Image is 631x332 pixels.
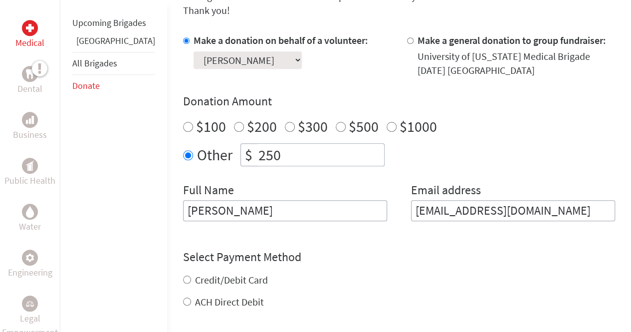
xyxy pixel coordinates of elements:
[26,24,34,32] img: Medical
[8,266,52,280] p: Engineering
[8,250,52,280] a: EngineeringEngineering
[22,296,38,312] div: Legal Empowerment
[195,296,264,308] label: ACH Direct Debit
[256,144,384,166] input: Enter Amount
[72,17,146,28] a: Upcoming Brigades
[72,34,155,52] li: Ghana
[17,82,42,96] p: Dental
[26,69,34,78] img: Dental
[196,117,226,136] label: $100
[26,116,34,124] img: Business
[13,128,47,142] p: Business
[195,274,268,286] label: Credit/Debit Card
[19,220,41,234] p: Water
[76,35,155,46] a: [GEOGRAPHIC_DATA]
[26,206,34,217] img: Water
[183,182,234,200] label: Full Name
[72,80,100,91] a: Donate
[22,66,38,82] div: Dental
[22,20,38,36] div: Medical
[19,204,41,234] a: WaterWater
[22,112,38,128] div: Business
[26,301,34,307] img: Legal Empowerment
[183,249,615,265] h4: Select Payment Method
[13,112,47,142] a: BusinessBusiness
[72,57,117,69] a: All Brigades
[411,200,615,221] input: Your Email
[418,34,606,46] label: Make a general donation to group fundraiser:
[4,158,55,188] a: Public HealthPublic Health
[17,66,42,96] a: DentalDental
[22,204,38,220] div: Water
[197,143,232,166] label: Other
[72,75,155,97] li: Donate
[22,250,38,266] div: Engineering
[15,20,44,50] a: MedicalMedical
[400,117,437,136] label: $1000
[183,93,615,109] h4: Donation Amount
[26,254,34,262] img: Engineering
[183,200,387,221] input: Enter Full Name
[26,161,34,171] img: Public Health
[247,117,277,136] label: $200
[411,182,481,200] label: Email address
[194,34,368,46] label: Make a donation on behalf of a volunteer:
[22,158,38,174] div: Public Health
[298,117,328,136] label: $300
[15,36,44,50] p: Medical
[72,52,155,75] li: All Brigades
[418,49,615,77] div: University of [US_STATE] Medical Brigade [DATE] [GEOGRAPHIC_DATA]
[349,117,379,136] label: $500
[4,174,55,188] p: Public Health
[241,144,256,166] div: $
[72,12,155,34] li: Upcoming Brigades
